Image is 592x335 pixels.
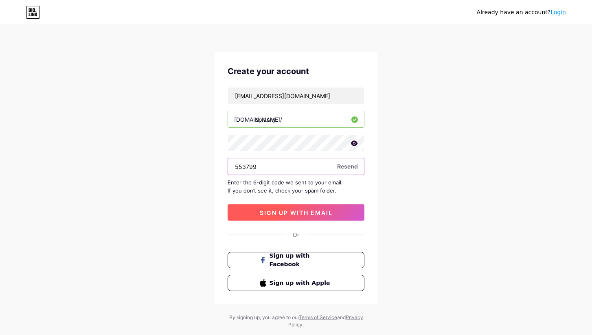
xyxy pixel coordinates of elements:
div: By signing up, you agree to our and . [227,314,365,328]
input: username [228,111,364,127]
div: Enter the 6-digit code we sent to your email. If you don’t see it, check your spam folder. [228,178,364,195]
a: Terms of Service [299,314,337,320]
input: Paste login code [228,158,364,175]
span: Resend [337,162,358,171]
span: Sign up with Apple [270,279,333,287]
button: sign up with email [228,204,364,221]
div: [DOMAIN_NAME]/ [234,115,282,124]
div: Or [293,230,299,239]
button: Sign up with Apple [228,275,364,291]
input: Email [228,88,364,104]
div: Already have an account? [477,8,566,17]
span: Sign up with Facebook [270,252,333,269]
span: sign up with email [260,209,333,216]
button: Sign up with Facebook [228,252,364,268]
div: Create your account [228,65,364,77]
a: Login [550,9,566,15]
